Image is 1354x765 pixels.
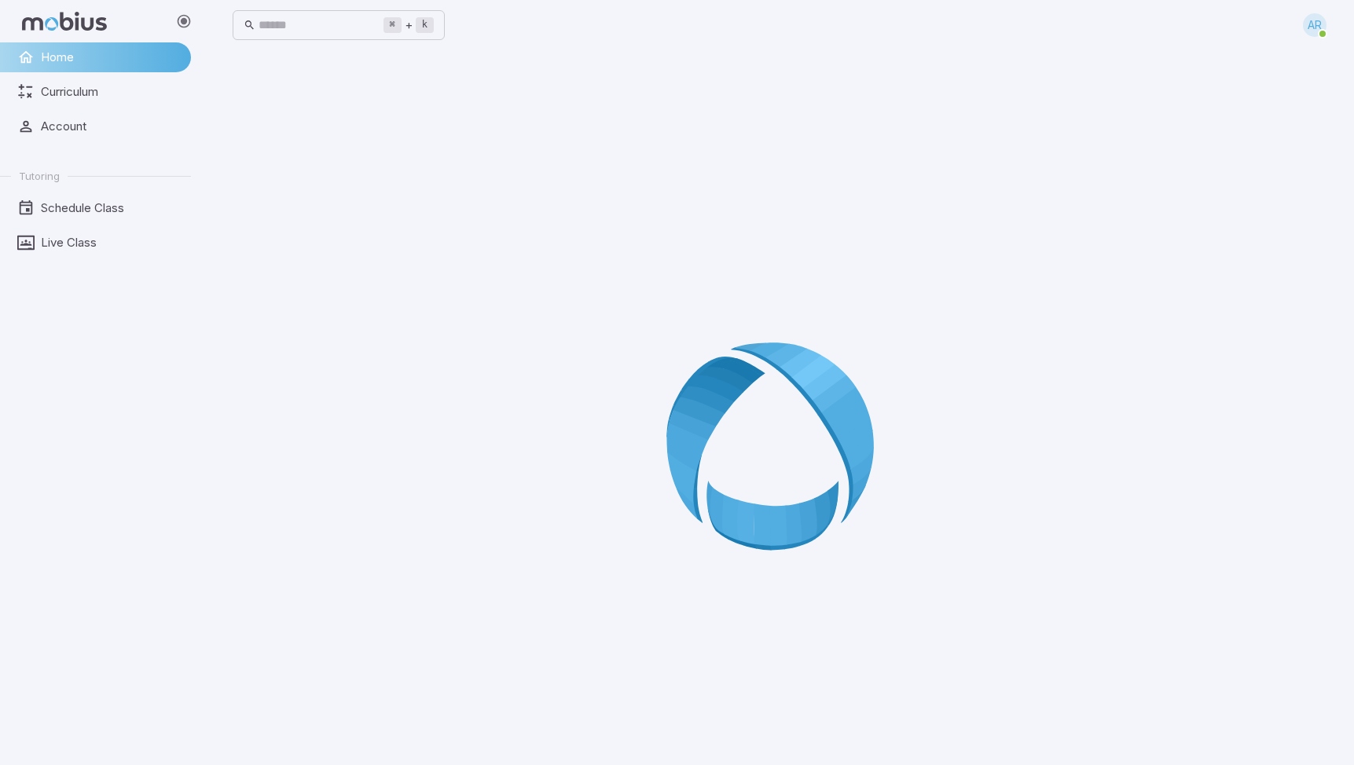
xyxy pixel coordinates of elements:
span: Curriculum [41,83,180,101]
span: Live Class [41,234,180,251]
span: Home [41,49,180,66]
span: Tutoring [19,169,60,183]
kbd: k [416,17,434,33]
span: Schedule Class [41,199,180,217]
div: AR [1303,13,1326,37]
kbd: ⌘ [383,17,402,33]
span: Account [41,118,180,135]
div: + [383,16,434,35]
